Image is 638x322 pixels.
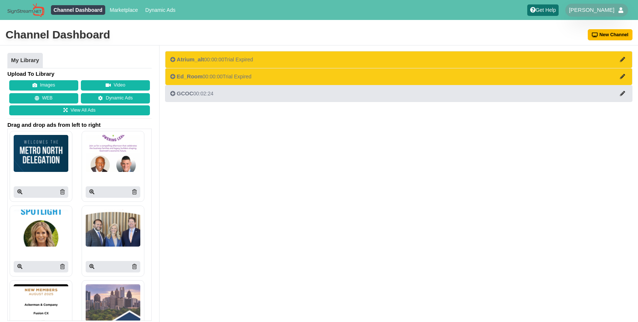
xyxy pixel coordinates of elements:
span: Ed_Room [177,73,203,79]
div: 00:00:00 [170,56,253,63]
button: Atrium_alt00:00:00Trial Expired [165,51,632,68]
button: New Channel [588,29,633,40]
span: GCOC [177,90,193,96]
img: P250x250 image processing20250908 996236 t81omi [14,135,68,172]
span: Trial Expired [224,57,253,62]
div: 00:00:00 [170,73,251,80]
a: View All Ads [9,105,150,116]
a: My Library [7,53,43,68]
button: Images [9,80,78,91]
div: 00:02:24 [170,90,213,97]
img: P250x250 image processing20250908 996236 vcst9o [14,210,68,247]
a: Get Help [527,4,559,16]
div: Channel Dashboard [6,27,110,42]
img: Sign Stream.NET [7,3,44,17]
a: Dynamic Ads [143,5,178,15]
button: WEB [9,93,78,104]
img: P250x250 image processing20250902 996236 h4m1yf [86,284,140,321]
a: Marketplace [107,5,141,15]
span: Trial Expired [223,74,251,79]
img: P250x250 image processing20250908 996236 1w0lz5u [86,135,140,172]
h4: Upload To Library [7,70,152,78]
button: GCOC00:02:24 [165,85,632,102]
a: Dynamic Ads [81,93,150,104]
span: [PERSON_NAME] [569,6,614,14]
span: Atrium_alt [177,56,204,62]
span: Drag and drop ads from left to right [7,121,152,129]
a: Channel Dashboard [51,5,105,15]
button: Video [81,80,150,91]
img: P250x250 image processing20250905 996236 4a58js [14,284,68,321]
button: Ed_Room00:00:00Trial Expired [165,68,632,85]
img: P250x250 image processing20250905 996236 1m5yy1w [86,210,140,247]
